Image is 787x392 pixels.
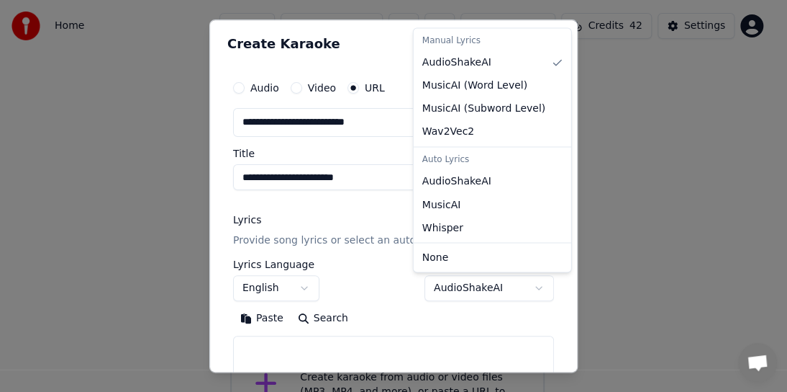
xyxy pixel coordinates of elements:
span: None [422,250,449,264]
span: AudioShakeAI [422,174,491,189]
span: MusicAI ( Subword Level ) [422,102,545,116]
span: MusicAI ( Word Level ) [422,79,527,93]
span: Wav2Vec2 [422,125,474,139]
span: AudioShakeAI [422,55,491,70]
div: Auto Lyrics [417,150,568,170]
span: MusicAI [422,197,461,212]
div: Manual Lyrics [417,31,568,51]
span: Whisper [422,220,463,235]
